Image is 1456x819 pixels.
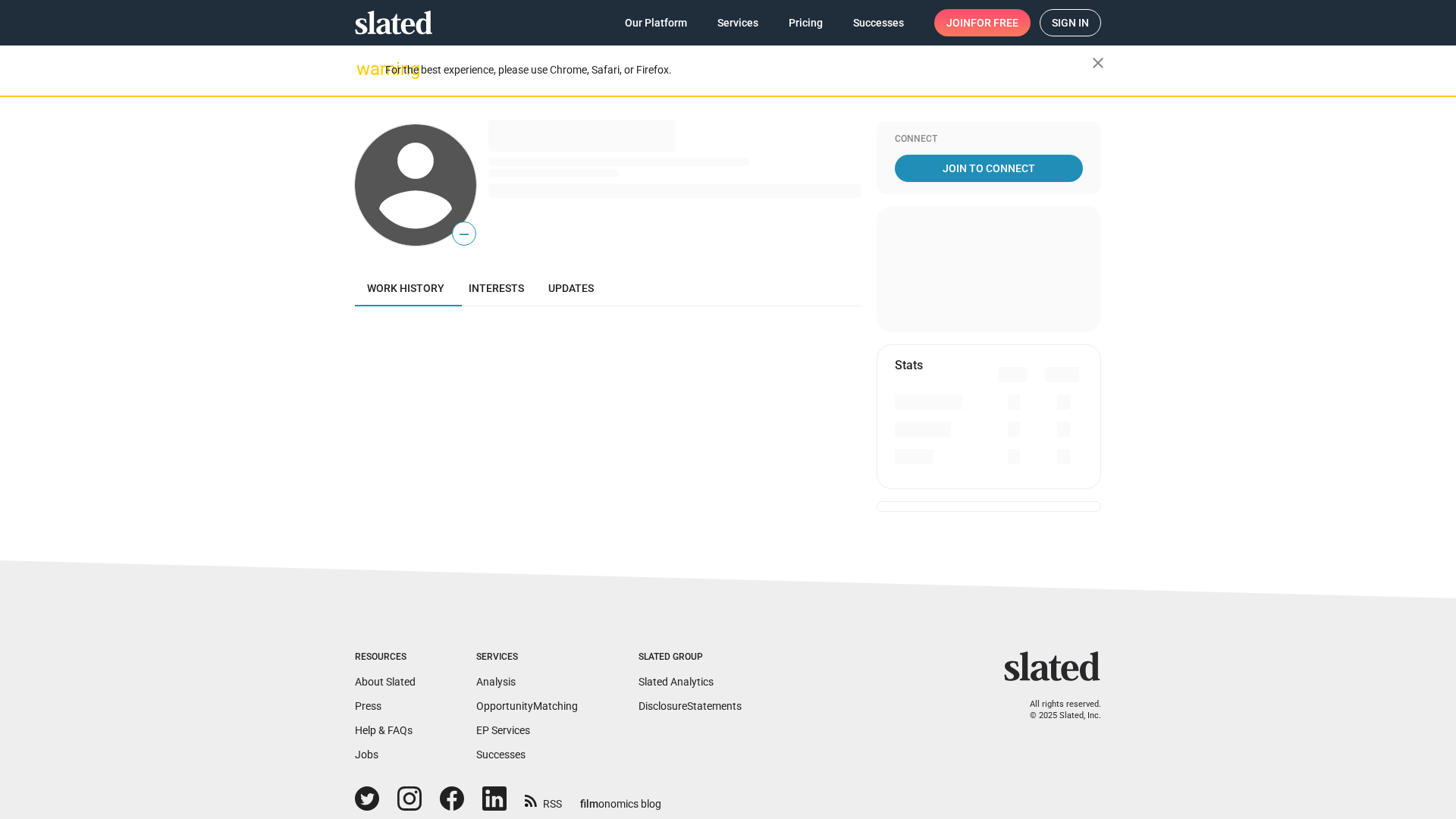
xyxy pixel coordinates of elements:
div: For the best experience, please use Chrome, Safari, or Firefox. [385,60,1092,80]
a: DisclosureStatements [639,700,742,712]
span: for free [971,9,1018,36]
a: Interests [457,270,536,306]
div: Resources [355,651,416,664]
span: Pricing [789,9,823,36]
a: Press [355,700,381,712]
span: Our Platform [625,9,687,36]
span: Services [717,9,758,36]
a: Pricing [777,9,835,36]
div: Slated Group [639,651,742,664]
div: Connect [895,133,1083,146]
span: Sign in [1052,10,1089,36]
span: — [453,224,475,244]
mat-icon: warning [356,60,375,78]
a: Successes [476,748,526,761]
a: Slated Analytics [639,676,714,688]
span: Interests [469,282,524,294]
span: Work history [367,282,444,294]
a: Join To Connect [895,155,1083,182]
a: Help & FAQs [355,724,413,736]
a: About Slated [355,676,416,688]
a: Analysis [476,676,516,688]
span: film [580,798,598,810]
a: Successes [841,9,916,36]
a: Work history [355,270,457,306]
mat-icon: close [1089,54,1107,72]
span: Join To Connect [898,155,1080,182]
a: Our Platform [613,9,699,36]
a: RSS [525,788,562,811]
span: Join [946,9,1018,36]
a: Sign in [1040,9,1101,36]
span: Successes [853,9,904,36]
a: EP Services [476,724,530,736]
a: Jobs [355,748,378,761]
span: Updates [548,282,594,294]
mat-card-title: Stats [895,357,923,373]
a: Updates [536,270,606,306]
a: Services [705,9,770,36]
a: filmonomics blog [580,785,661,811]
div: Services [476,651,578,664]
a: Joinfor free [934,9,1031,36]
p: All rights reserved. © 2025 Slated, Inc. [1014,699,1101,721]
a: OpportunityMatching [476,700,578,712]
